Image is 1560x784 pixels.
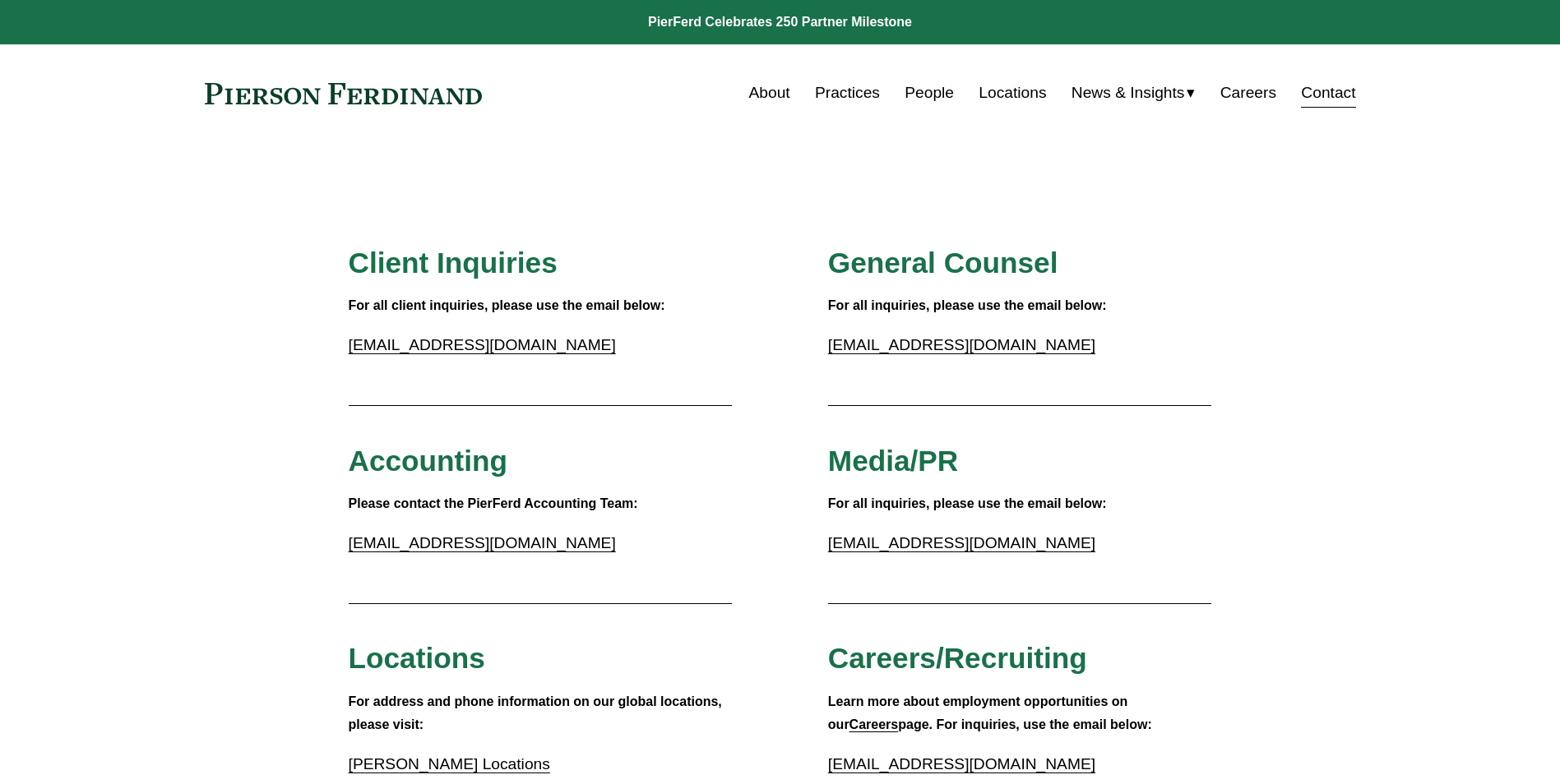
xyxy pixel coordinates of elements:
[349,445,508,477] span: Accounting
[828,445,958,477] span: Media/PR
[898,717,1152,731] strong: page. For inquiries, use the email below:
[349,755,550,772] a: [PERSON_NAME] Locations
[979,77,1046,108] a: Locations
[828,642,1087,674] span: Careers/Recruiting
[905,77,954,108] a: People
[849,717,899,731] a: Careers
[349,642,485,674] span: Locations
[828,694,1132,732] strong: Learn more about employment opportunities on our
[1220,77,1276,108] a: Careers
[828,534,1095,551] a: [EMAIL_ADDRESS][DOMAIN_NAME]
[349,336,616,353] a: [EMAIL_ADDRESS][DOMAIN_NAME]
[349,496,638,510] strong: Please contact the PierFerd Accounting Team:
[1301,77,1355,108] a: Contact
[349,694,726,732] strong: For address and phone information on our global locations, please visit:
[1072,77,1196,108] a: folder dropdown
[749,77,790,108] a: About
[828,496,1107,510] strong: For all inquiries, please use the email below:
[828,336,1095,353] a: [EMAIL_ADDRESS][DOMAIN_NAME]
[828,298,1107,312] strong: For all inquiries, please use the email below:
[815,77,880,108] a: Practices
[1072,79,1185,108] span: News & Insights
[828,247,1058,279] span: General Counsel
[349,247,558,279] span: Client Inquiries
[349,298,665,312] strong: For all client inquiries, please use the email below:
[349,534,616,551] a: [EMAIL_ADDRESS][DOMAIN_NAME]
[828,755,1095,772] a: [EMAIL_ADDRESS][DOMAIN_NAME]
